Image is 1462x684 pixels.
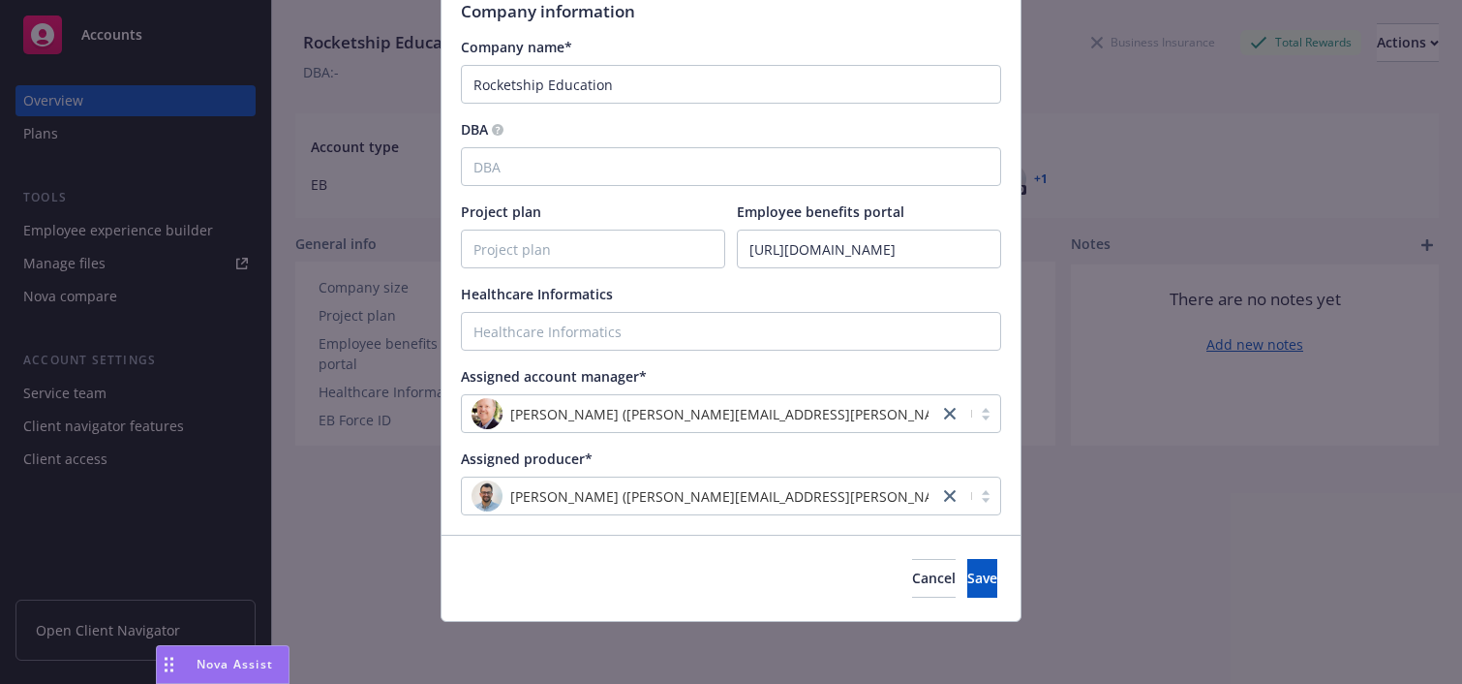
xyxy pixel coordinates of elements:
[737,202,904,221] span: Employee benefits portal
[738,231,1000,267] input: Employee benefits portal
[472,398,929,429] span: photo[PERSON_NAME] ([PERSON_NAME][EMAIL_ADDRESS][PERSON_NAME][DOMAIN_NAME])
[157,646,181,683] div: Drag to move
[461,1,1001,21] h1: Company information
[461,65,1001,104] input: Company name
[938,402,961,425] a: close
[461,147,1001,186] input: DBA
[462,231,724,267] input: Project plan
[912,569,956,587] span: Cancel
[938,484,961,508] a: close
[461,202,541,221] span: Project plan
[461,38,572,56] span: Company name*
[462,313,1000,350] input: Healthcare Informatics
[461,450,593,468] span: Assigned producer*
[912,559,956,598] button: Cancel
[967,569,997,587] span: Save
[472,398,503,429] img: photo
[156,645,289,684] button: Nova Assist
[461,285,613,303] span: Healthcare Informatics
[461,120,488,139] span: DBA
[510,486,1074,507] span: [PERSON_NAME] ([PERSON_NAME][EMAIL_ADDRESS][PERSON_NAME][DOMAIN_NAME])
[510,404,1074,424] span: [PERSON_NAME] ([PERSON_NAME][EMAIL_ADDRESS][PERSON_NAME][DOMAIN_NAME])
[472,481,503,512] img: photo
[472,481,929,512] span: photo[PERSON_NAME] ([PERSON_NAME][EMAIL_ADDRESS][PERSON_NAME][DOMAIN_NAME])
[197,656,273,672] span: Nova Assist
[967,559,997,598] button: Save
[461,367,647,386] span: Assigned account manager*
